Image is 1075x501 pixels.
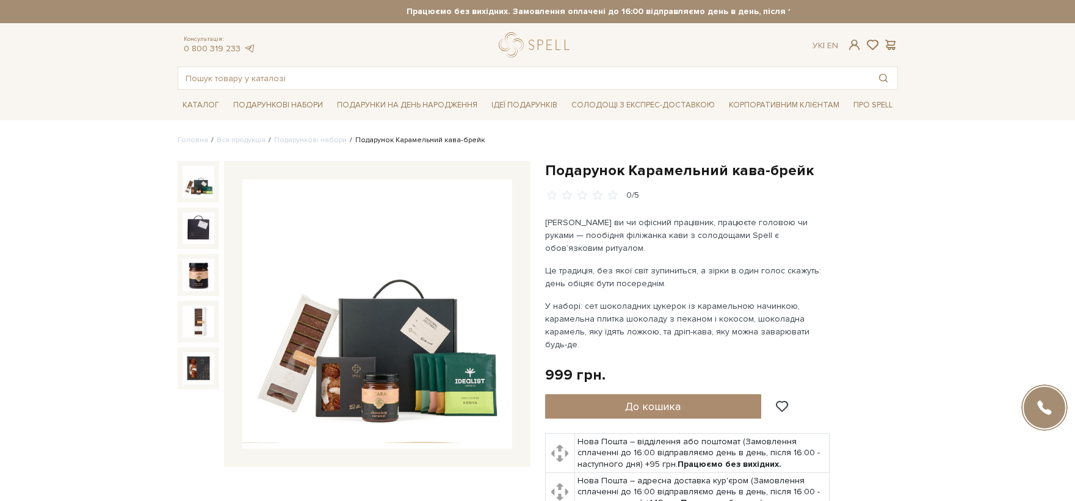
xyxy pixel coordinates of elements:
a: 0 800 319 233 [184,43,241,54]
input: Пошук товару у каталозі [178,67,869,89]
div: 0/5 [626,190,639,201]
span: Каталог [178,96,224,115]
img: Подарунок Карамельний кава-брейк [242,179,512,449]
b: Працюємо без вихідних. [678,459,781,469]
td: Нова Пошта – відділення або поштомат (Замовлення сплаченні до 16:00 відправляємо день в день, піс... [574,434,829,473]
li: Подарунок Карамельний кава-брейк [347,135,485,146]
button: До кошика [545,394,762,419]
p: У наборі: сет шоколадних цукерок із карамельною начинкою, карамельна плитка шоколаду з пеканом і ... [545,300,831,351]
p: Це традиція, без якої світ зупиниться, а зірки в один голос скажуть: день обіцяє бути посереднім. [545,264,831,290]
a: Головна [178,135,208,145]
a: Корпоративним клієнтам [724,95,844,115]
span: Ідеї подарунків [487,96,562,115]
span: Подарункові набори [228,96,328,115]
img: Подарунок Карамельний кава-брейк [183,306,214,337]
span: | [823,40,825,51]
button: Пошук товару у каталозі [869,67,897,89]
a: Солодощі з експрес-доставкою [566,95,720,115]
span: Про Spell [849,96,897,115]
a: Вся продукція [217,135,266,145]
span: До кошика [625,400,681,413]
div: Ук [813,40,838,51]
a: En [827,40,838,51]
p: [PERSON_NAME] ви чи офісний працівник, працюєте головою чи руками — пообідня філіжанка кави з сол... [545,216,831,254]
img: Подарунок Карамельний кава-брейк [183,352,214,384]
h1: Подарунок Карамельний кава-брейк [545,161,898,180]
img: Подарунок Карамельний кава-брейк [183,212,214,244]
span: Консультація: [184,35,256,43]
img: Подарунок Карамельний кава-брейк [183,259,214,290]
strong: Працюємо без вихідних. Замовлення оплачені до 16:00 відправляємо день в день, після 16:00 - насту... [286,6,1006,17]
a: logo [499,32,575,57]
a: telegram [244,43,256,54]
span: Подарунки на День народження [332,96,482,115]
div: 999 грн. [545,366,606,384]
img: Подарунок Карамельний кава-брейк [183,166,214,198]
a: Подарункові набори [274,135,347,145]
